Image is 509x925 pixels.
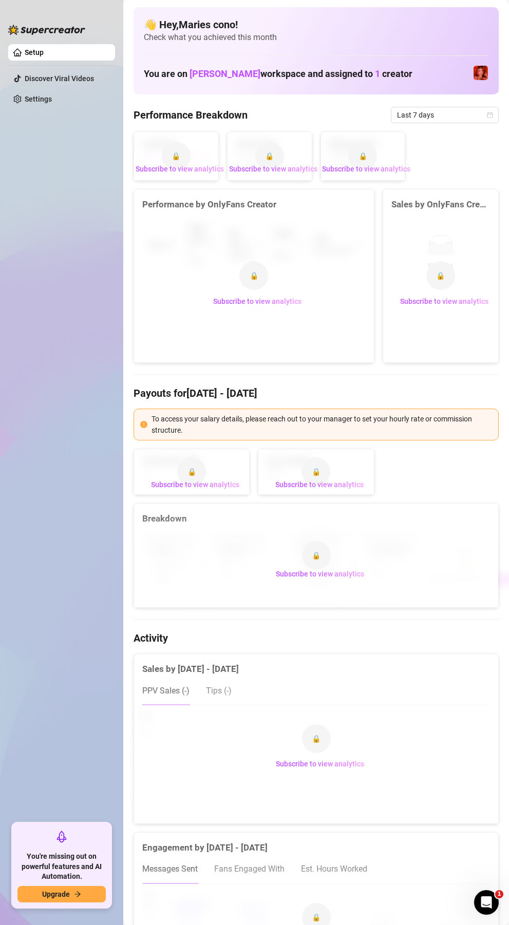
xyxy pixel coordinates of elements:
a: Setup [25,48,44,56]
span: Subscribe to view analytics [213,297,301,305]
button: Subscribe to view analytics [268,756,372,772]
span: You're missing out on powerful features and AI Automation. [17,852,106,882]
a: Settings [25,95,52,103]
span: Upgrade [42,890,70,898]
h4: Activity [134,631,499,645]
div: 🔒 [255,142,284,170]
div: 🔒 [239,261,268,290]
span: [PERSON_NAME] [190,68,260,79]
img: Chanel (@chanelsantini) [474,66,488,80]
span: Subscribe to view analytics [136,165,224,173]
span: 1 [495,890,503,898]
span: rocket [55,831,68,843]
div: To access your salary details, please reach out to your manager to set your hourly rate or commis... [152,413,492,436]
button: Subscribe to view analytics [392,293,497,310]
span: Subscribe to view analytics [229,165,317,173]
span: Subscribe to view analytics [276,570,364,578]
button: Subscribe to view analytics [205,293,310,310]
span: exclamation-circle [140,421,147,428]
button: Subscribe to view analytics [143,476,248,493]
div: 🔒 [177,457,206,486]
span: Subscribe to view analytics [322,165,410,173]
div: 🔒 [301,457,330,486]
span: Last 7 days [397,107,493,123]
span: Subscribe to view analytics [151,480,239,489]
div: 🔒 [348,142,377,170]
a: Discover Viral Videos [25,74,94,83]
button: Subscribe to view analytics [221,161,326,177]
button: Subscribe to view analytics [127,161,232,177]
span: arrow-right [74,891,81,898]
h4: Performance Breakdown [134,108,248,122]
h4: Payouts for [DATE] - [DATE] [134,386,499,400]
span: 1 [375,68,380,79]
button: Subscribe to view analytics [267,476,372,493]
span: Subscribe to view analytics [400,297,488,305]
button: Subscribe to view analytics [314,161,419,177]
span: Check what you achieved this month [144,32,488,43]
div: 🔒 [302,541,331,570]
button: Subscribe to view analytics [268,566,372,582]
span: Subscribe to view analytics [275,480,364,489]
div: 🔒 [302,724,331,753]
div: 🔒 [162,142,191,170]
img: logo-BBDzfeDw.svg [8,25,85,35]
iframe: Intercom live chat [474,890,499,915]
h4: 👋 Hey, Maries cono ! [144,17,488,32]
span: calendar [487,112,493,118]
span: Subscribe to view analytics [276,760,364,768]
div: 🔒 [426,261,455,290]
button: Upgradearrow-right [17,886,106,902]
h1: You are on workspace and assigned to creator [144,68,412,80]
